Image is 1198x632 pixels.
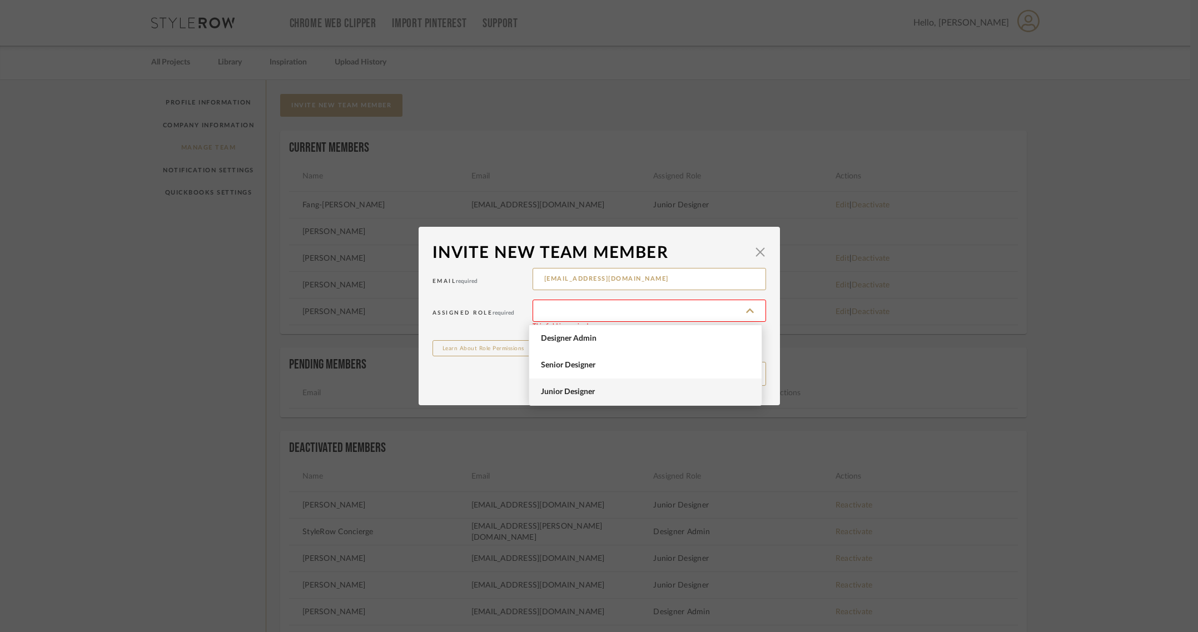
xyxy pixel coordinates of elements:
[433,241,749,265] div: Invite new team member
[433,241,766,265] dialog-header: Invite new team member
[749,241,772,263] button: Close
[493,310,514,316] span: required
[433,276,533,287] div: Email
[433,340,543,356] button: Learn About Role Permissions
[541,334,753,344] span: Designer Admin
[433,307,533,319] div: Assigned Role
[541,387,753,397] span: Junior Designer
[541,361,753,370] span: Senior Designer
[456,278,478,284] span: required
